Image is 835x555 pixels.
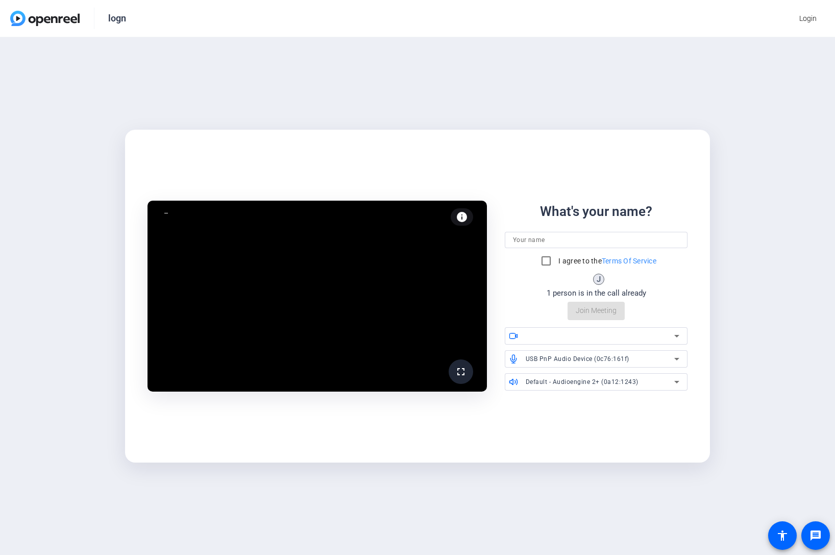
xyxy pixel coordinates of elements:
[456,211,468,223] mat-icon: info
[791,9,825,28] button: Login
[526,355,629,363] span: USB PnP Audio Device (0c76:161f)
[513,234,679,246] input: Your name
[776,529,789,542] mat-icon: accessibility
[602,257,656,265] a: Terms Of Service
[455,366,467,378] mat-icon: fullscreen
[540,202,652,222] div: What's your name?
[593,274,604,285] div: J
[547,287,646,299] div: 1 person is in the call already
[809,529,822,542] mat-icon: message
[526,378,638,385] span: Default - Audioengine 2+ (0a12:1243)
[556,256,656,266] label: I agree to the
[10,11,80,26] img: OpenReel logo
[799,13,817,24] span: Login
[108,12,126,25] div: logn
